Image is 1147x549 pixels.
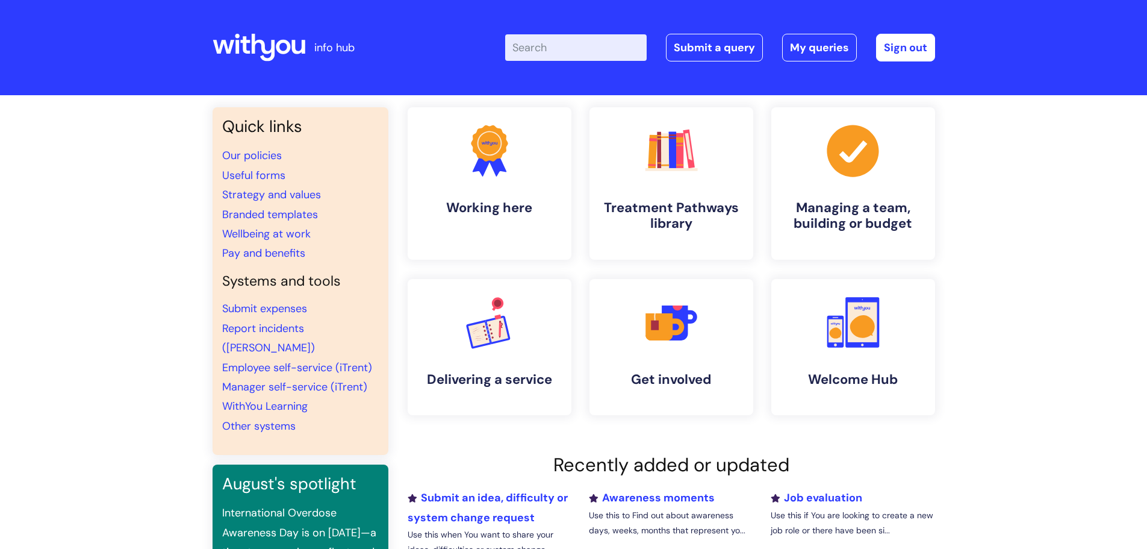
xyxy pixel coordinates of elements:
[408,491,568,524] a: Submit an idea, difficulty or system change request
[408,279,571,415] a: Delivering a service
[599,200,744,232] h4: Treatment Pathways library
[222,187,321,202] a: Strategy and values
[505,34,935,61] div: | -
[222,360,372,375] a: Employee self-service (iTrent)
[771,107,935,260] a: Managing a team, building or budget
[781,372,925,387] h4: Welcome Hub
[222,246,305,260] a: Pay and benefits
[666,34,763,61] a: Submit a query
[417,372,562,387] h4: Delivering a service
[222,148,282,163] a: Our policies
[771,279,935,415] a: Welcome Hub
[599,372,744,387] h4: Get involved
[505,34,647,61] input: Search
[771,491,862,505] a: Job evaluation
[589,508,753,538] p: Use this to Find out about awareness days, weeks, months that represent yo...
[589,491,715,505] a: Awareness moments
[408,107,571,260] a: Working here
[314,38,355,57] p: info hub
[782,34,857,61] a: My queries
[781,200,925,232] h4: Managing a team, building or budget
[222,273,379,290] h4: Systems and tools
[222,474,379,494] h3: August's spotlight
[222,227,311,241] a: Wellbeing at work
[222,207,318,222] a: Branded templates
[222,301,307,316] a: Submit expenses
[417,200,562,216] h4: Working here
[222,399,308,413] a: WithYou Learning
[589,279,753,415] a: Get involved
[222,168,285,183] a: Useful forms
[408,454,935,476] h2: Recently added or updated
[589,107,753,260] a: Treatment Pathways library
[222,419,296,433] a: Other systems
[222,380,367,394] a: Manager self-service (iTrent)
[222,117,379,136] h3: Quick links
[876,34,935,61] a: Sign out
[771,508,934,538] p: Use this if You are looking to create a new job role or there have been si...
[222,321,315,355] a: Report incidents ([PERSON_NAME])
